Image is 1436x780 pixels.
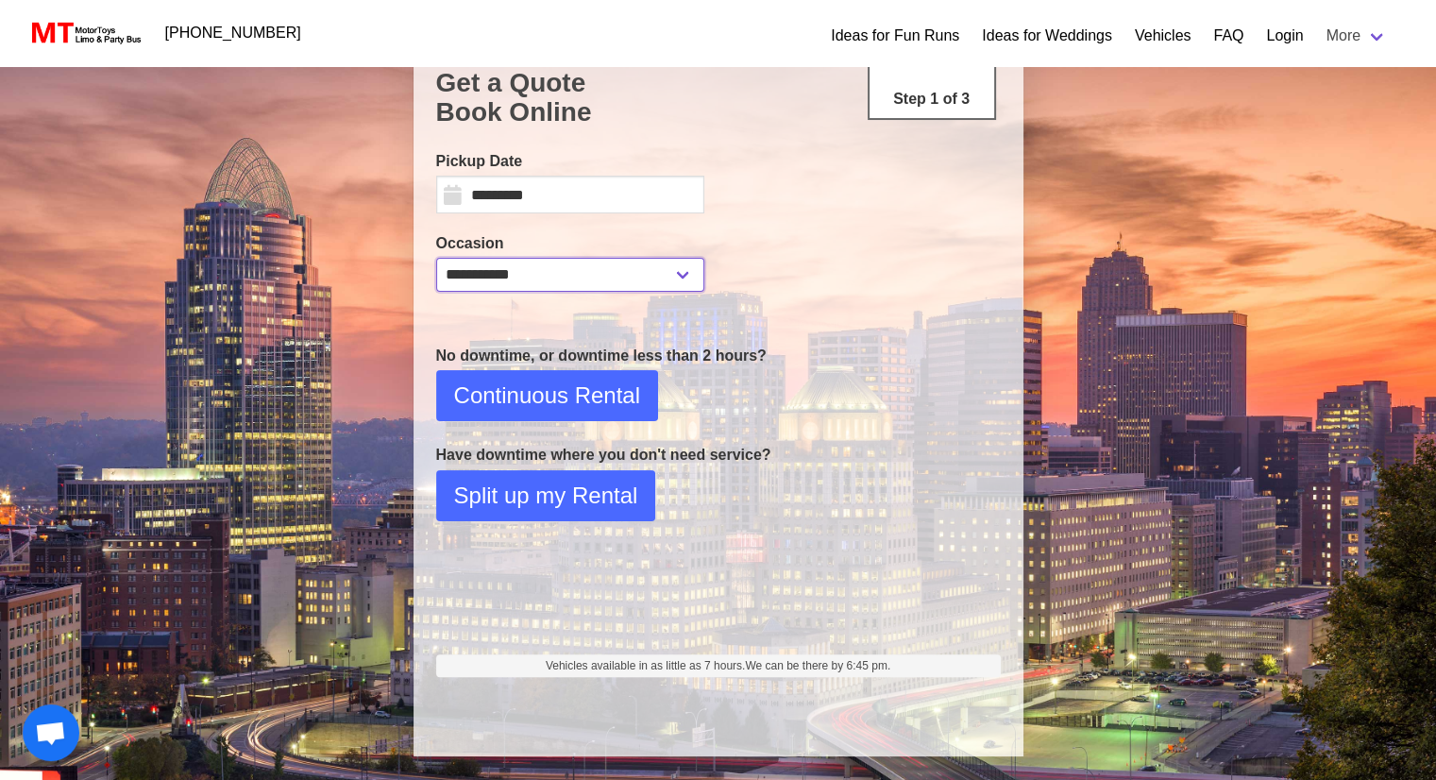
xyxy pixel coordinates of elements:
[546,657,890,674] span: Vehicles available in as little as 7 hours.
[436,470,656,521] button: Split up my Rental
[1135,25,1191,47] a: Vehicles
[745,659,890,672] span: We can be there by 6:45 pm.
[454,379,640,413] span: Continuous Rental
[1315,17,1398,55] a: More
[436,444,1001,466] p: Have downtime where you don't need service?
[982,25,1112,47] a: Ideas for Weddings
[26,20,143,46] img: MotorToys Logo
[436,150,704,173] label: Pickup Date
[436,370,658,421] button: Continuous Rental
[436,232,704,255] label: Occasion
[1213,25,1243,47] a: FAQ
[436,345,1001,367] p: No downtime, or downtime less than 2 hours?
[154,14,313,52] a: [PHONE_NUMBER]
[436,68,1001,127] h1: Get a Quote Book Online
[877,88,987,110] p: Step 1 of 3
[454,479,638,513] span: Split up my Rental
[831,25,959,47] a: Ideas for Fun Runs
[23,704,79,761] div: Open chat
[1266,25,1303,47] a: Login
